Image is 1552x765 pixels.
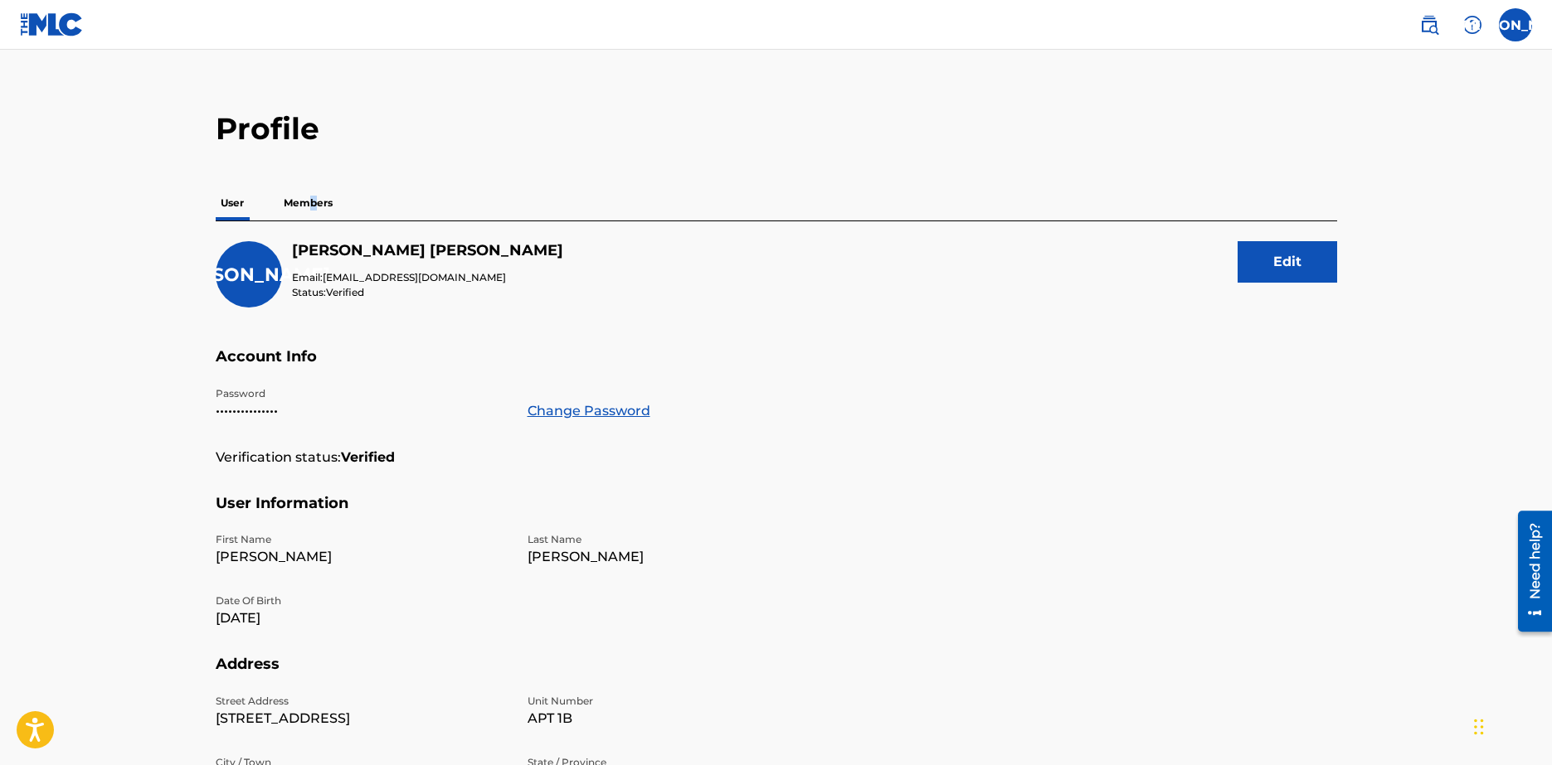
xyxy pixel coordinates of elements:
[279,186,338,220] p: Members
[216,593,508,608] p: Date Of Birth
[1456,8,1489,41] div: Help
[292,285,563,300] p: Status:
[20,12,84,36] img: MLC Logo
[216,347,1337,386] h5: Account Info
[528,532,820,547] p: Last Name
[1419,15,1439,35] img: search
[1474,702,1484,752] div: Drag
[292,270,563,285] p: Email:
[1462,15,1482,35] img: help
[323,271,506,283] span: [EMAIL_ADDRESS][DOMAIN_NAME]
[528,709,820,729] p: APT 1B
[216,110,1337,148] h2: Profile
[216,694,508,709] p: Street Address
[216,655,1337,694] h5: Address
[216,186,249,220] p: User
[1469,685,1552,765] iframe: Chat Widget
[167,264,330,286] span: [PERSON_NAME]
[1238,241,1337,283] button: Edit
[216,448,341,467] p: Verification status:
[326,286,364,298] span: Verified
[528,547,820,567] p: [PERSON_NAME]
[528,401,650,421] a: Change Password
[1413,8,1446,41] a: Public Search
[216,401,508,421] p: •••••••••••••••
[216,547,508,567] p: [PERSON_NAME]
[528,694,820,709] p: Unit Number
[216,494,1337,533] h5: User Information
[216,532,508,547] p: First Name
[216,386,508,401] p: Password
[1499,8,1532,41] div: User Menu
[292,241,563,260] h5: Jeremiah Alba
[341,448,395,467] strong: Verified
[1506,505,1552,638] iframe: Resource Center
[216,709,508,729] p: [STREET_ADDRESS]
[216,608,508,628] p: [DATE]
